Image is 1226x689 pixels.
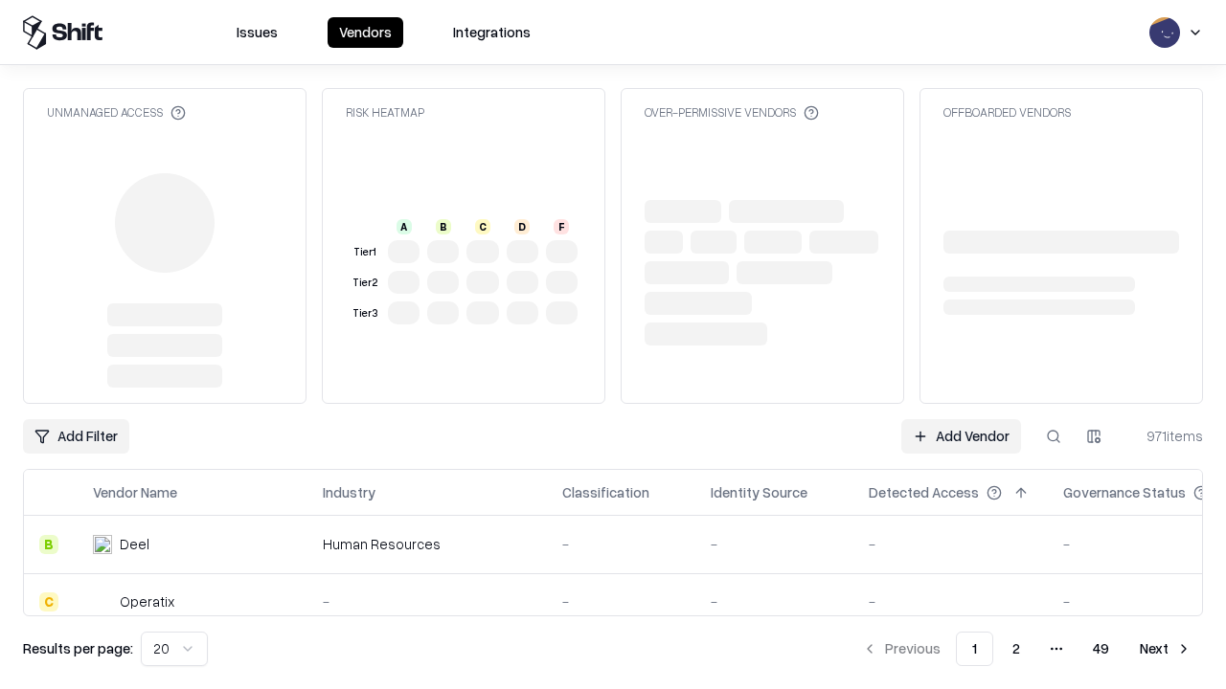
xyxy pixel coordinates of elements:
p: Results per page: [23,638,133,658]
div: Tier 1 [350,244,380,260]
button: Issues [225,17,289,48]
div: 971 items [1126,426,1203,446]
div: Offboarded Vendors [943,104,1071,121]
div: Risk Heatmap [346,104,424,121]
div: Identity Source [711,482,807,502]
div: Tier 3 [350,305,380,322]
div: Vendor Name [93,482,177,502]
div: Industry [323,482,375,502]
img: Operatix [93,592,112,611]
div: D [514,219,530,234]
nav: pagination [851,632,1203,666]
div: - [711,534,838,554]
img: Deel [93,535,112,554]
button: 2 [997,632,1035,666]
div: B [39,535,58,554]
div: Operatix [120,591,174,611]
div: - [869,591,1033,611]
div: Unmanaged Access [47,104,186,121]
a: Add Vendor [901,419,1021,454]
div: Detected Access [869,482,979,502]
div: - [711,591,838,611]
button: 1 [956,632,993,666]
div: - [869,534,1033,554]
div: - [562,591,680,611]
button: 49 [1078,632,1124,666]
button: Vendors [328,17,403,48]
div: C [475,219,490,234]
button: Next [1128,632,1203,666]
div: Human Resources [323,534,532,554]
button: Integrations [442,17,542,48]
div: Over-Permissive Vendors [645,104,819,121]
div: F [554,219,569,234]
div: C [39,592,58,611]
div: B [436,219,451,234]
div: - [562,534,680,554]
div: Tier 2 [350,275,380,291]
div: Classification [562,482,649,502]
div: A [397,219,412,234]
div: Deel [120,534,149,554]
div: - [323,591,532,611]
div: Governance Status [1063,482,1186,502]
button: Add Filter [23,419,129,454]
